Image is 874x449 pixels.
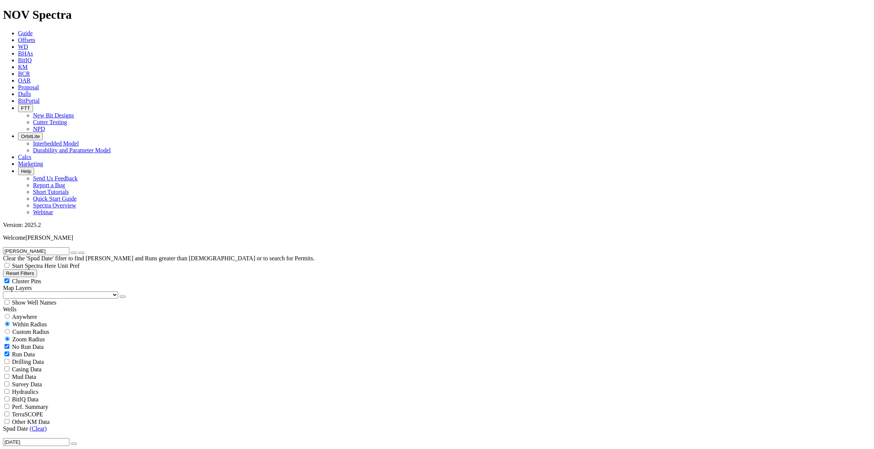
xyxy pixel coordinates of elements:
[33,209,53,215] a: Webinar
[18,154,31,160] a: Calcs
[3,403,871,410] filter-controls-checkbox: Performance Summary
[12,336,45,342] span: Zoom Radius
[18,77,31,84] a: OAR
[18,167,34,175] button: Help
[18,104,33,112] button: FTT
[3,247,69,255] input: Search
[12,344,43,350] span: No Run Data
[33,202,76,209] a: Spectra Overview
[18,50,33,57] a: BHAs
[12,314,37,320] span: Anywhere
[3,285,32,291] span: Map Layers
[21,168,31,174] span: Help
[12,359,44,365] span: Drilling Data
[33,119,67,125] a: Cutter Testing
[12,411,43,417] span: TerraSCOPE
[18,98,40,104] a: BitPortal
[12,389,38,395] span: Hydraulics
[3,418,871,425] filter-controls-checkbox: TerraSCOPE Data
[12,374,36,380] span: Mud Data
[12,404,48,410] span: Perf. Summary
[3,8,871,22] h1: NOV Spectra
[3,410,871,418] filter-controls-checkbox: TerraSCOPE Data
[18,84,39,90] a: Proposal
[3,222,871,228] div: Version: 2025.2
[12,419,49,425] span: Other KM Data
[18,161,43,167] a: Marketing
[33,140,79,147] a: Interbedded Model
[18,37,35,43] a: Offsets
[18,44,28,50] a: WD
[33,126,45,132] a: NPD
[33,175,78,182] a: Send Us Feedback
[18,64,28,70] a: KM
[33,189,69,195] a: Short Tutorials
[18,30,33,36] a: Guide
[12,321,47,327] span: Within Radius
[3,269,37,277] button: Reset Filters
[4,263,9,268] input: Start Spectra Here
[18,91,31,97] a: Dulls
[3,425,28,432] span: Spud Date
[12,278,41,284] span: Cluster Pins
[57,263,79,269] span: Unit Pref
[18,132,43,140] button: OrbitLite
[3,255,315,261] span: Clear the 'Spud Date' filter to find [PERSON_NAME] and Runs greater than [DEMOGRAPHIC_DATA] or to...
[12,329,49,335] span: Custom Radius
[21,105,30,111] span: FTT
[3,438,69,446] input: After
[12,263,56,269] span: Start Spectra Here
[12,351,35,357] span: Run Data
[18,71,30,77] a: BCR
[3,234,871,241] p: Welcome
[21,134,40,139] span: OrbitLite
[25,234,73,241] span: [PERSON_NAME]
[3,388,871,395] filter-controls-checkbox: Hydraulics Analysis
[33,182,65,188] a: Report a Bug
[33,147,111,153] a: Durability and Parameter Model
[33,112,74,119] a: New Bit Designs
[12,396,39,402] span: BitIQ Data
[33,195,76,202] a: Quick Start Guide
[30,425,46,432] a: (Clear)
[18,57,31,63] a: BitIQ
[12,381,42,387] span: Survey Data
[12,366,42,372] span: Casing Data
[12,299,56,306] span: Show Well Names
[3,306,871,313] div: Wells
